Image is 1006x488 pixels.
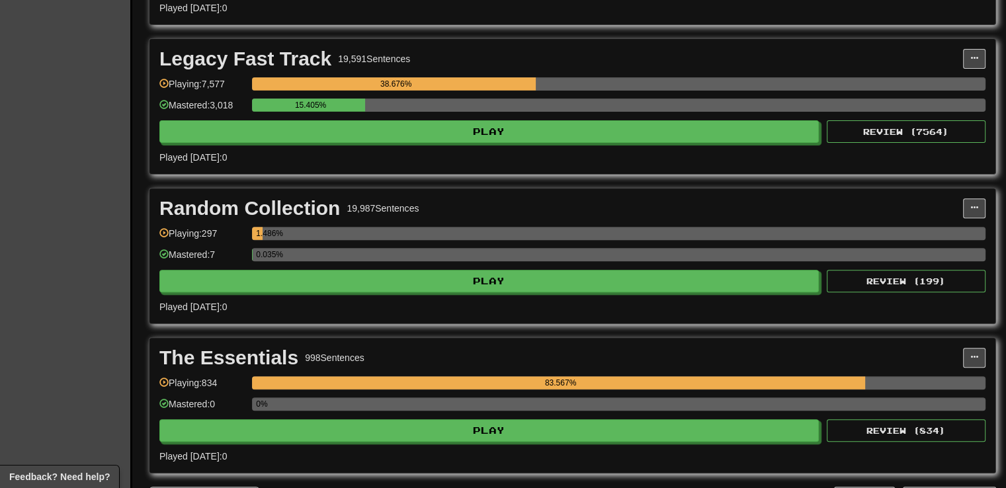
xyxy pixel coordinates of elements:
[159,49,331,69] div: Legacy Fast Track
[159,348,298,368] div: The Essentials
[827,419,985,442] button: Review (834)
[256,77,536,91] div: 38.676%
[256,376,865,389] div: 83.567%
[159,419,819,442] button: Play
[159,3,227,13] span: Played [DATE]: 0
[256,227,263,240] div: 1.486%
[338,52,410,65] div: 19,591 Sentences
[159,99,245,120] div: Mastered: 3,018
[159,397,245,419] div: Mastered: 0
[827,270,985,292] button: Review (199)
[347,202,419,215] div: 19,987 Sentences
[256,99,365,112] div: 15.405%
[159,152,227,163] span: Played [DATE]: 0
[159,227,245,249] div: Playing: 297
[159,376,245,398] div: Playing: 834
[159,451,227,462] span: Played [DATE]: 0
[159,270,819,292] button: Play
[827,120,985,143] button: Review (7564)
[159,77,245,99] div: Playing: 7,577
[9,470,110,483] span: Open feedback widget
[159,302,227,312] span: Played [DATE]: 0
[305,351,364,364] div: 998 Sentences
[159,198,340,218] div: Random Collection
[159,120,819,143] button: Play
[159,248,245,270] div: Mastered: 7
